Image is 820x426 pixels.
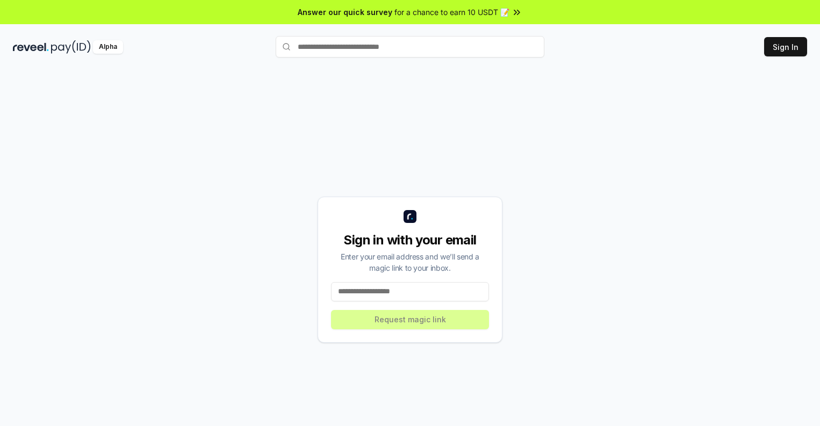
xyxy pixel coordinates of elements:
[404,210,416,223] img: logo_small
[298,6,392,18] span: Answer our quick survey
[331,251,489,273] div: Enter your email address and we’ll send a magic link to your inbox.
[93,40,123,54] div: Alpha
[13,40,49,54] img: reveel_dark
[51,40,91,54] img: pay_id
[764,37,807,56] button: Sign In
[394,6,509,18] span: for a chance to earn 10 USDT 📝
[331,232,489,249] div: Sign in with your email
